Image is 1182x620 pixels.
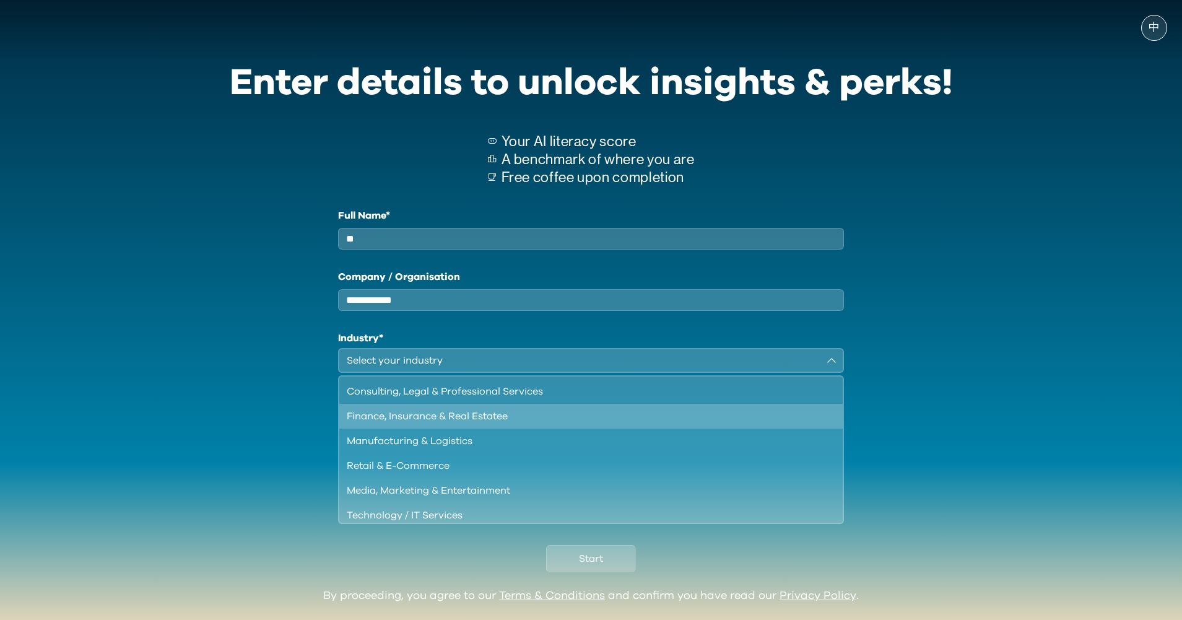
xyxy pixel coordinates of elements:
[347,384,821,399] div: Consulting, Legal & Professional Services
[579,551,603,566] span: Start
[347,458,821,473] div: Retail & E-Commerce
[338,208,845,223] label: Full Name*
[338,331,845,346] h1: Industry*
[347,483,821,498] div: Media, Marketing & Entertainment
[338,269,845,284] label: Company / Organisation
[502,133,695,151] p: Your AI literacy score
[338,348,845,373] button: Select your industry
[347,409,821,424] div: Finance, Insurance & Real Estatee
[780,590,856,601] a: Privacy Policy
[347,508,821,523] div: Technology / IT Services
[502,168,695,186] p: Free coffee upon completion
[499,590,605,601] a: Terms & Conditions
[1149,22,1160,34] span: 中
[323,590,859,603] div: By proceeding, you agree to our and confirm you have read our .
[502,151,695,168] p: A benchmark of where you are
[546,545,636,572] button: Start
[347,353,819,368] div: Select your industry
[338,375,845,524] ul: Select your industry
[347,434,821,448] div: Manufacturing & Logistics
[230,53,953,113] div: Enter details to unlock insights & perks!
